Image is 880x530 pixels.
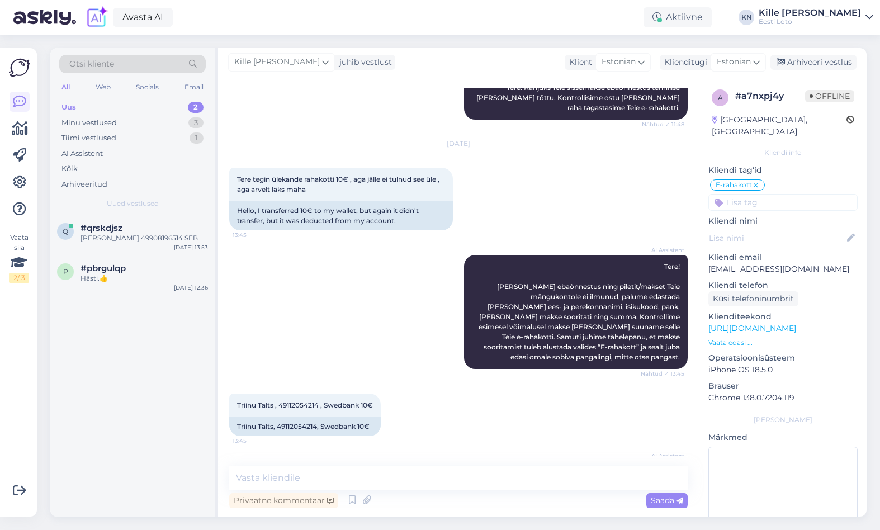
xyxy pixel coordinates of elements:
[759,17,861,26] div: Eesti Loto
[708,338,858,348] p: Vaata edasi ...
[759,8,861,17] div: Kille [PERSON_NAME]
[565,56,592,68] div: Klient
[188,102,204,113] div: 2
[85,6,108,29] img: explore-ai
[602,56,636,68] span: Estonian
[229,417,381,436] div: Triinu Talts, 49112054214, Swedbank 10€
[81,273,208,283] div: Hästi.👍
[805,90,854,102] span: Offline
[708,194,858,211] input: Lisa tag
[237,401,373,409] span: Triinu Talts , 49112054214 , Swedbank 10€
[712,114,846,138] div: [GEOGRAPHIC_DATA], [GEOGRAPHIC_DATA]
[233,437,275,445] span: 13:45
[708,352,858,364] p: Operatsioonisüsteem
[59,80,72,94] div: All
[476,83,682,112] span: Tere. Kahjuks Teie sissemakse ebaõnnestus tehnilise [PERSON_NAME] tõttu. Kontrollisime ostu [PERS...
[174,283,208,292] div: [DATE] 12:36
[9,233,29,283] div: Vaata siia
[61,132,116,144] div: Tiimi vestlused
[335,56,392,68] div: juhib vestlust
[93,80,113,94] div: Web
[718,93,723,102] span: a
[190,132,204,144] div: 1
[717,56,751,68] span: Estonian
[61,102,76,113] div: Uus
[644,7,712,27] div: Aktiivne
[708,364,858,376] p: iPhone OS 18.5.0
[188,117,204,129] div: 3
[770,55,857,70] div: Arhiveeri vestlus
[709,232,845,244] input: Lisa nimi
[651,495,683,505] span: Saada
[81,223,122,233] span: #qrskdjsz
[642,452,684,460] span: AI Assistent
[708,263,858,275] p: [EMAIL_ADDRESS][DOMAIN_NAME]
[708,280,858,291] p: Kliendi telefon
[61,117,117,129] div: Minu vestlused
[708,252,858,263] p: Kliendi email
[63,267,68,276] span: p
[61,148,103,159] div: AI Assistent
[63,227,68,235] span: q
[237,175,441,193] span: Tere tegin ülekande rahakotti 10€ , aga jälle ei tulnud see üle , aga arvelt läks maha
[708,323,796,333] a: [URL][DOMAIN_NAME]
[229,201,453,230] div: Hello, I transferred 10€ to my wallet, but again it didn't transfer, but it was deducted from my ...
[735,89,805,103] div: # a7nxpj4y
[739,10,754,25] div: KN
[708,432,858,443] p: Märkmed
[233,231,275,239] span: 13:45
[708,392,858,404] p: Chrome 138.0.7204.119
[81,263,126,273] span: #pbrgulqp
[759,8,873,26] a: Kille [PERSON_NAME]Eesti Loto
[642,246,684,254] span: AI Assistent
[81,233,208,243] div: [PERSON_NAME] 49908196514 SEB
[61,179,107,190] div: Arhiveeritud
[708,415,858,425] div: [PERSON_NAME]
[61,163,78,174] div: Kõik
[174,243,208,252] div: [DATE] 13:53
[182,80,206,94] div: Email
[708,380,858,392] p: Brauser
[642,120,684,129] span: Nähtud ✓ 11:48
[9,57,30,78] img: Askly Logo
[229,139,688,149] div: [DATE]
[107,198,159,209] span: Uued vestlused
[641,370,684,378] span: Nähtud ✓ 13:45
[234,56,320,68] span: Kille [PERSON_NAME]
[708,291,798,306] div: Küsi telefoninumbrit
[716,182,752,188] span: E-rahakott
[229,493,338,508] div: Privaatne kommentaar
[134,80,161,94] div: Socials
[9,273,29,283] div: 2 / 3
[113,8,173,27] a: Avasta AI
[708,311,858,323] p: Klienditeekond
[660,56,707,68] div: Klienditugi
[708,164,858,176] p: Kliendi tag'id
[708,215,858,227] p: Kliendi nimi
[69,58,114,70] span: Otsi kliente
[708,148,858,158] div: Kliendi info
